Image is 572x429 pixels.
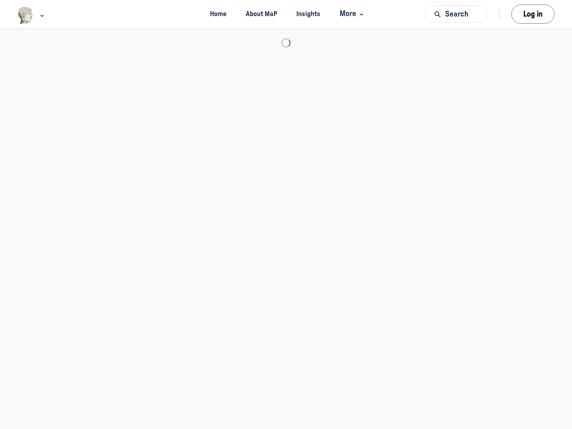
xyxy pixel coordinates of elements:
a: Home [202,6,234,22]
img: Museums as Progress logo [17,7,34,24]
button: Log in [511,4,555,24]
a: Insights [289,6,328,22]
a: About MaP [238,6,285,22]
span: More [340,8,366,20]
button: Search [425,5,487,23]
button: Museums as Progress logo [17,6,46,25]
button: More [332,6,370,22]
